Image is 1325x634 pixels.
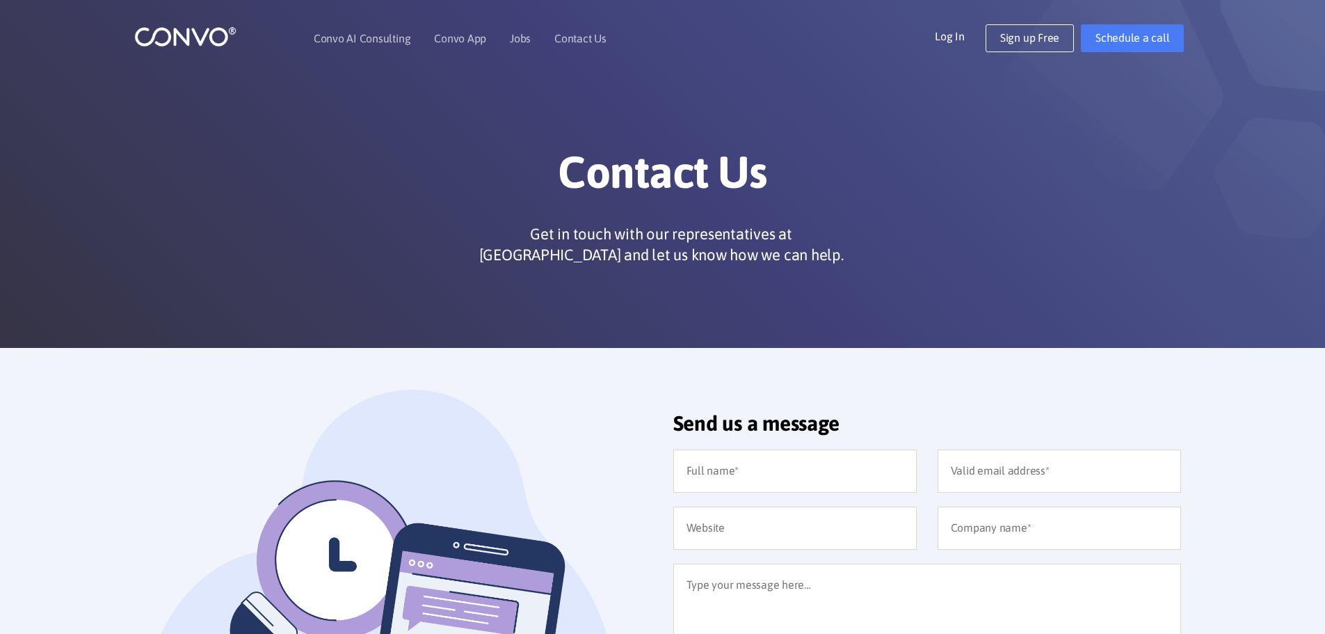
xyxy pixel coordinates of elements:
h1: Contact Us [277,145,1049,209]
img: logo_1.png [134,26,236,47]
h2: Send us a message [673,411,1181,446]
input: Full name* [673,450,917,493]
a: Convo AI Consulting [314,33,410,44]
input: Valid email address* [938,450,1181,493]
a: Convo App [434,33,486,44]
input: Website [673,507,917,550]
a: Sign up Free [986,24,1074,52]
a: Jobs [510,33,531,44]
input: Company name* [938,507,1181,550]
a: Log In [935,24,986,47]
a: Schedule a call [1081,24,1184,52]
a: Contact Us [554,33,607,44]
p: Get in touch with our representatives at [GEOGRAPHIC_DATA] and let us know how we can help. [474,223,849,265]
